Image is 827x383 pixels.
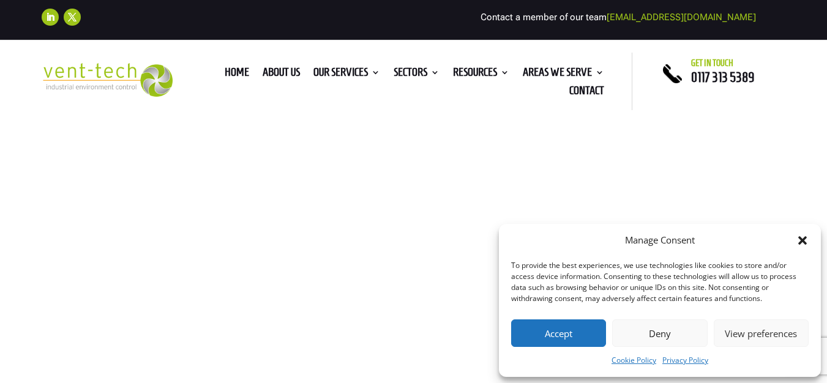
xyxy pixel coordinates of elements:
span: Contact a member of our team [481,12,756,23]
div: To provide the best experiences, we use technologies like cookies to store and/or access device i... [511,260,807,304]
a: Sectors [394,68,440,81]
a: About us [263,68,300,81]
a: Our Services [313,68,380,81]
button: Deny [612,319,707,347]
span: Get in touch [691,58,733,68]
a: Resources [453,68,509,81]
a: Areas We Serve [523,68,604,81]
a: Follow on LinkedIn [42,9,59,26]
a: Cookie Policy [612,353,656,368]
button: Accept [511,319,606,347]
div: Close dialog [796,234,809,247]
a: 0117 313 5389 [691,70,754,84]
a: Privacy Policy [662,353,708,368]
img: 2023-09-27T08_35_16.549ZVENT-TECH---Clear-background [42,63,173,97]
a: Home [225,68,249,81]
div: Manage Consent [625,233,695,248]
a: Contact [569,86,604,100]
a: Follow on X [64,9,81,26]
button: View preferences [714,319,809,347]
a: [EMAIL_ADDRESS][DOMAIN_NAME] [607,12,756,23]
